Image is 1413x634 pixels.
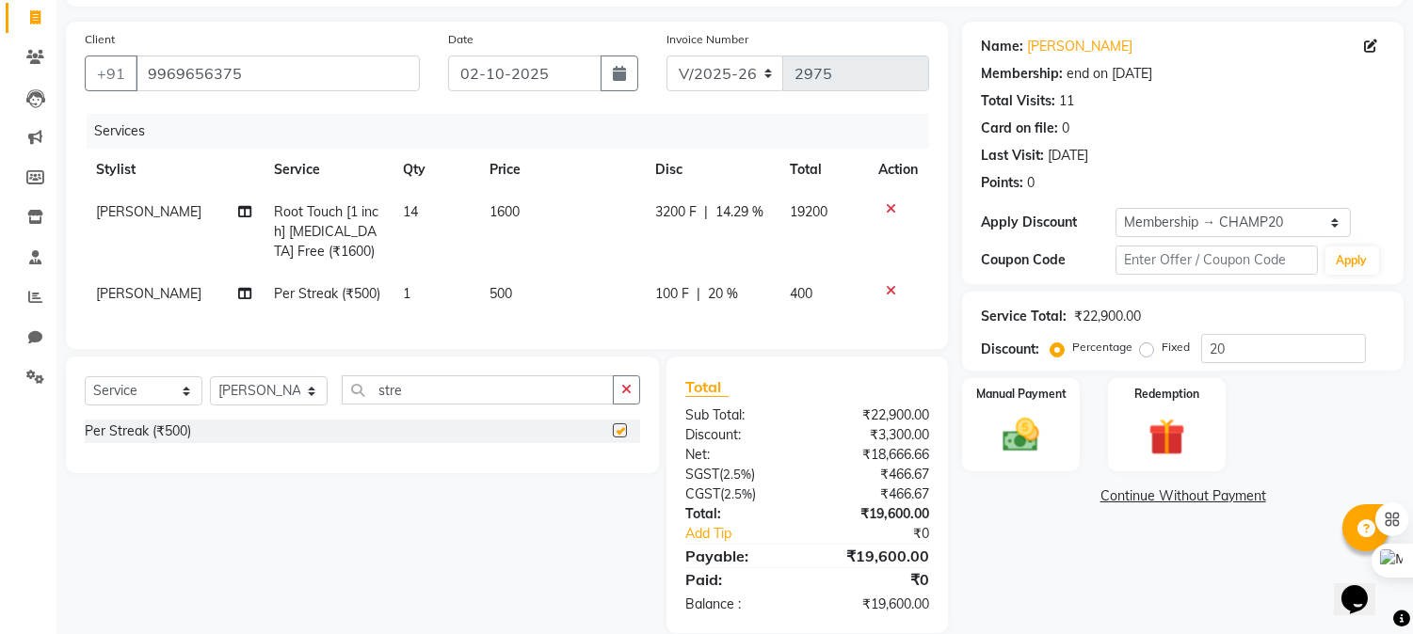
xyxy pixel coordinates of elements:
div: 0 [1062,119,1069,138]
th: Service [263,149,392,191]
div: ₹18,666.66 [808,445,944,465]
label: Manual Payment [976,386,1067,403]
span: 14 [403,203,418,220]
div: Discount: [981,340,1039,359]
div: Sub Total: [671,405,808,425]
a: Back to Top [28,24,102,40]
span: Root Touch [1 inch] [MEDICAL_DATA] Free (₹1600) [274,203,378,260]
div: Per Streak (₹500) [85,421,191,441]
th: Qty [392,149,477,191]
div: Service Total: [981,307,1067,326]
span: Total [685,377,729,397]
span: | [704,202,708,222]
label: Redemption [1134,386,1199,403]
div: Points: [981,173,1023,193]
button: Apply [1325,246,1379,275]
div: [DATE] [1048,146,1088,166]
div: Paid: [671,568,808,591]
span: CGST [685,485,720,502]
span: Per Streak (₹500) [274,285,380,302]
img: _gift.svg [1137,414,1196,460]
th: Stylist [85,149,263,191]
div: Apply Discount [981,213,1116,232]
div: Total Visits: [981,91,1055,111]
div: ₹19,600.00 [808,545,944,567]
label: Font Size [8,114,65,130]
span: 3200 F [655,202,697,222]
th: Action [867,149,929,191]
th: Total [779,149,867,191]
div: Card on file: [981,119,1058,138]
label: Client [85,31,115,48]
th: Price [478,149,644,191]
span: 1600 [490,203,520,220]
div: ( ) [671,465,808,484]
a: Continue Without Payment [966,486,1400,506]
div: Net: [671,445,808,465]
div: ₹466.67 [808,484,944,504]
div: Total: [671,504,808,524]
div: ( ) [671,484,808,504]
img: _cash.svg [991,414,1051,456]
span: 19200 [790,203,827,220]
span: [PERSON_NAME] [96,203,201,220]
label: Invoice Number [666,31,748,48]
a: Add Tip [671,524,830,544]
div: ₹0 [830,524,944,544]
span: 2.5% [723,467,751,482]
div: 0 [1027,173,1035,193]
div: Services [87,114,943,149]
label: Date [448,31,474,48]
span: [PERSON_NAME] [96,285,201,302]
div: Outline [8,8,275,24]
div: ₹3,300.00 [808,425,944,445]
label: Percentage [1072,339,1132,356]
span: 100 F [655,284,689,304]
div: end on [DATE] [1067,64,1152,84]
div: Membership: [981,64,1063,84]
div: ₹22,900.00 [1074,307,1141,326]
span: 14.29 % [715,202,763,222]
div: Discount: [671,425,808,445]
iframe: chat widget [1334,559,1394,615]
div: ₹22,900.00 [808,405,944,425]
input: Search by Name/Mobile/Email/Code [136,55,420,91]
div: ₹466.67 [808,465,944,484]
div: Balance : [671,594,808,614]
a: [PERSON_NAME] [1027,37,1132,56]
input: Search or Scan [342,375,614,404]
div: ₹0 [808,568,944,591]
span: 500 [490,285,512,302]
h3: Style [8,59,275,80]
div: Coupon Code [981,250,1116,270]
span: 400 [790,285,812,302]
span: 16 px [23,131,53,147]
div: Last Visit: [981,146,1044,166]
input: Enter Offer / Coupon Code [1116,246,1317,275]
span: | [697,284,700,304]
th: Disc [644,149,779,191]
button: +91 [85,55,137,91]
span: SGST [685,466,719,483]
label: Fixed [1162,339,1190,356]
span: 2.5% [724,486,752,501]
span: 20 % [708,284,738,304]
div: ₹19,600.00 [808,594,944,614]
div: Name: [981,37,1023,56]
div: 11 [1059,91,1074,111]
span: 1 [403,285,410,302]
div: Payable: [671,545,808,567]
div: ₹19,600.00 [808,504,944,524]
